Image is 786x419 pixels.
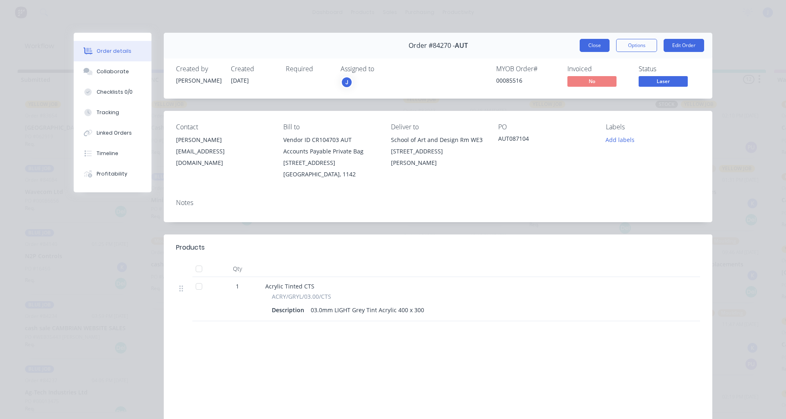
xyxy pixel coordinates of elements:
div: School of Art and Design Rm WE3[STREET_ADDRESS][PERSON_NAME] [391,134,485,169]
div: Notes [176,199,700,207]
div: Linked Orders [97,129,132,137]
button: Options [616,39,657,52]
span: Laser [639,76,688,86]
button: Laser [639,76,688,88]
button: Tracking [74,102,151,123]
div: Invoiced [567,65,629,73]
button: Edit Order [664,39,704,52]
span: AUT [455,42,468,50]
button: Order details [74,41,151,61]
span: [DATE] [231,77,249,84]
div: Order details [97,47,131,55]
span: 1 [236,282,239,291]
span: ACRY/GRYL/03.00/CTS [272,292,331,301]
button: J [341,76,353,88]
div: AUT087104 [498,134,592,146]
div: Vendor ID CR104703 AUT Accounts Payable Private Bag [STREET_ADDRESS][GEOGRAPHIC_DATA], 1142 [283,134,377,180]
span: No [567,76,617,86]
div: Qty [213,261,262,277]
div: [PERSON_NAME] [176,134,270,146]
div: [EMAIL_ADDRESS][DOMAIN_NAME] [176,146,270,169]
div: Status [639,65,700,73]
div: Created by [176,65,221,73]
div: Created [231,65,276,73]
div: Checklists 0/0 [97,88,133,96]
div: PO [498,123,592,131]
div: Products [176,243,205,252]
div: School of Art and Design Rm WE3 [391,134,485,146]
button: Profitability [74,164,151,184]
button: Linked Orders [74,123,151,143]
div: Timeline [97,150,118,157]
div: Profitability [97,170,127,178]
div: Contact [176,123,270,131]
button: Collaborate [74,61,151,82]
button: Add labels [601,134,639,145]
button: Timeline [74,143,151,164]
div: 00085516 [496,76,558,85]
div: Labels [606,123,700,131]
div: Description [272,304,307,316]
div: [PERSON_NAME][EMAIL_ADDRESS][DOMAIN_NAME] [176,134,270,169]
span: Order #84270 - [409,42,455,50]
div: Deliver to [391,123,485,131]
div: Bill to [283,123,377,131]
div: 03.0mm LIGHT Grey Tint Acrylic 400 x 300 [307,304,427,316]
div: Collaborate [97,68,129,75]
button: Checklists 0/0 [74,82,151,102]
div: [STREET_ADDRESS][PERSON_NAME] [391,146,485,169]
div: Assigned to [341,65,422,73]
div: Tracking [97,109,119,116]
div: [PERSON_NAME] [176,76,221,85]
button: Close [580,39,610,52]
div: [GEOGRAPHIC_DATA], 1142 [283,169,377,180]
span: Acrylic Tinted CTS [265,282,314,290]
div: Vendor ID CR104703 AUT Accounts Payable Private Bag [STREET_ADDRESS] [283,134,377,169]
div: MYOB Order # [496,65,558,73]
div: Required [286,65,331,73]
